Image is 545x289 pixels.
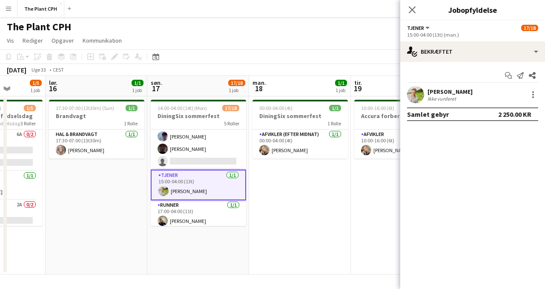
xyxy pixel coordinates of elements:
span: 19 [353,84,362,93]
div: 1 job [229,87,245,93]
a: Rediger [19,35,46,46]
span: 1 Rolle [124,120,138,127]
span: 10:00-16:00 (6t) [361,105,394,111]
span: 16 [48,84,57,93]
span: Vis [7,37,14,44]
a: Kommunikation [79,35,125,46]
div: Samlet gebyr [407,110,449,118]
span: 1 Rolle [327,120,341,127]
app-job-card: 00:00-04:00 (4t)1/1DiningSix sommerfest1 RolleAfvikler (efter midnat)1/100:00-04:00 (4t)[PERSON_N... [252,100,348,159]
span: 1/1 [126,105,138,111]
span: Tjener [407,25,424,31]
app-card-role: Afvikler (efter midnat)1/100:00-04:00 (4t)[PERSON_NAME] [252,130,348,159]
app-job-card: 10:00-16:00 (6t)1/1Accura forberedelse1 RolleAfvikler1/110:00-16:00 (6t)[PERSON_NAME] [354,100,450,159]
div: [PERSON_NAME] [427,88,473,95]
button: The Plant CPH [17,0,64,17]
span: Opgaver [52,37,74,44]
a: Opgaver [48,35,77,46]
div: [DATE] [7,66,26,74]
span: 17 [149,84,162,93]
span: 00:00-04:00 (4t) [259,105,293,111]
span: 14:00-04:00 (14t) (Mon) [158,105,207,111]
div: 1 job [336,87,347,93]
a: Vis [3,35,17,46]
span: 1/1 [329,105,341,111]
div: 2 250.00 KR [498,110,531,118]
app-card-role: Tjener1/115:00-04:00 (13t)[PERSON_NAME] [151,170,246,200]
div: 15:00-04:00 (13t) (man.) [407,32,538,38]
span: 5 Roller [224,120,239,127]
span: Uge 33 [28,66,49,73]
span: Kommunikation [83,37,122,44]
app-card-role: Hal & brandvagt1/117:30-07:00 (13t30m)[PERSON_NAME] [49,130,144,159]
div: Ikke vurderet [427,95,458,102]
app-card-role: Runner1/117:00-04:00 (11t)[PERSON_NAME] [151,200,246,229]
span: 17/18 [222,105,239,111]
span: 1/5 [30,80,42,86]
h3: Brandvagt [49,112,144,120]
div: 1 job [30,87,41,93]
span: 1/1 [132,80,143,86]
span: lør. [49,79,57,87]
div: 1 job [132,87,143,93]
span: man. [252,79,266,87]
span: tir. [354,79,362,87]
h3: Jobopfyldelse [400,4,545,15]
span: 17:30-07:00 (13t30m) (Sun) [56,105,114,111]
span: søn. [151,79,162,87]
button: Tjener [407,25,431,31]
app-card-role: Afvikler1/110:00-16:00 (6t)[PERSON_NAME] [354,130,450,159]
h3: DiningSix sommerfest [252,112,348,120]
span: 17/18 [228,80,245,86]
span: 1/5 [24,105,36,111]
span: Rediger [23,37,43,44]
h1: The Plant CPH [7,20,71,33]
div: Bekræftet [400,41,545,62]
app-job-card: 14:00-04:00 (14t) (Mon)17/18DiningSix sommerfest5 RollerThien-Phuc Do[PERSON_NAME][PERSON_NAME][P... [151,100,246,226]
h3: Accura forberedelse [354,112,450,120]
span: 17/18 [521,25,538,31]
h3: DiningSix sommerfest [151,112,246,120]
div: CEST [53,66,64,73]
span: 1/1 [335,80,347,86]
app-job-card: 17:30-07:00 (13t30m) (Sun)1/1Brandvagt1 RolleHal & brandvagt1/117:30-07:00 (13t30m)[PERSON_NAME] [49,100,144,159]
span: 18 [251,84,266,93]
span: 3 Roller [20,120,36,127]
